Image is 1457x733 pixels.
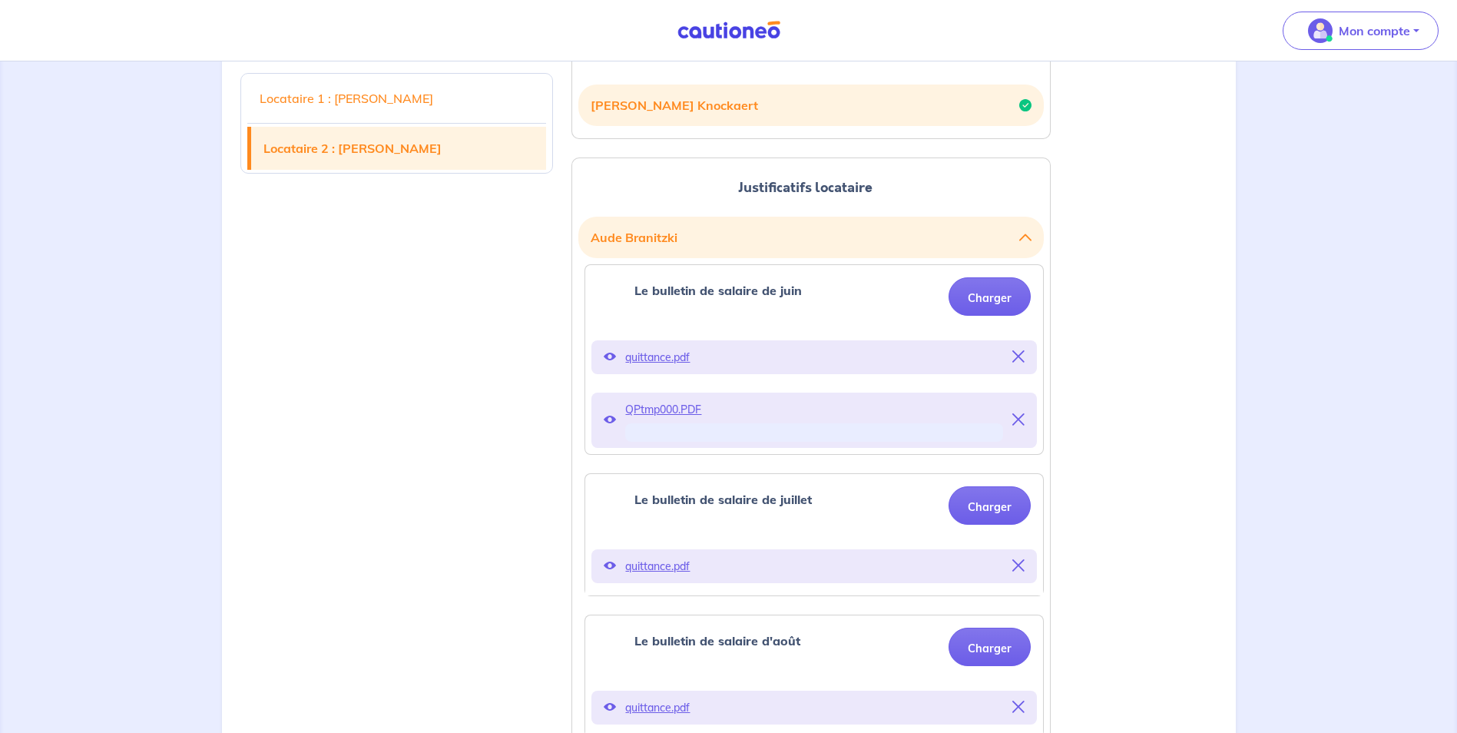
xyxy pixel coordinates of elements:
a: Locataire 2 : [PERSON_NAME] [251,127,547,170]
strong: Le bulletin de salaire d'août [634,633,800,648]
p: Mon compte [1339,22,1410,40]
button: Voir [604,410,616,431]
button: Supprimer [1012,410,1025,431]
button: Supprimer [1012,556,1025,577]
button: Supprimer [1012,347,1025,368]
button: Charger [949,628,1031,666]
span: QPtmp000.PDF [625,399,1003,420]
img: illu_account_valid_menu.svg [1308,18,1333,43]
button: Voir [604,697,616,718]
button: Aude Branitzki [591,223,1031,252]
strong: Le bulletin de salaire de juillet [634,492,812,507]
button: Voir [604,556,616,577]
button: illu_account_valid_menu.svgMon compte [1283,12,1439,50]
button: Supprimer [1012,697,1025,718]
span: Justificatifs locataire [738,177,873,197]
div: categoryName: le-bulletin-de-salaire-de-juin, userCategory: cdi [584,264,1044,455]
p: quittance.pdf [625,556,1003,577]
button: Charger [949,277,1031,316]
img: Cautioneo [671,21,786,40]
strong: Le bulletin de salaire de juin [634,283,802,298]
div: categoryName: le-bulletin-de-salaire-de-juillet, userCategory: cdi [584,473,1044,596]
button: Voir [604,347,616,368]
button: Charger [949,486,1031,525]
button: [PERSON_NAME] Knockaert [591,91,1031,120]
p: quittance.pdf [625,347,1003,368]
a: Locataire 1 : [PERSON_NAME] [247,77,547,120]
p: quittance.pdf [625,697,1003,718]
